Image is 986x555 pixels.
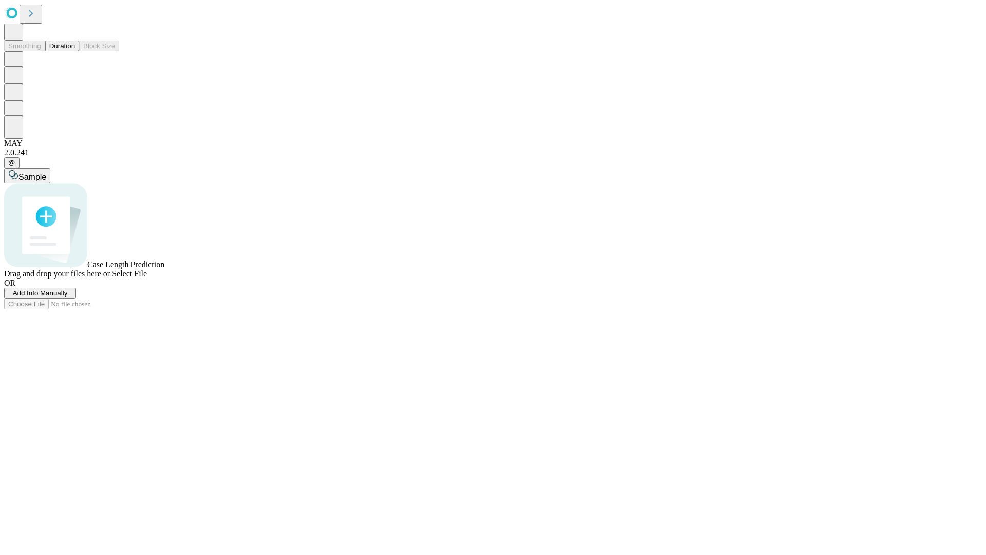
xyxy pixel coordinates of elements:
[4,168,50,183] button: Sample
[4,41,45,51] button: Smoothing
[13,289,68,297] span: Add Info Manually
[8,159,15,166] span: @
[87,260,164,269] span: Case Length Prediction
[4,148,982,157] div: 2.0.241
[4,139,982,148] div: MAY
[79,41,119,51] button: Block Size
[18,173,46,181] span: Sample
[4,279,15,287] span: OR
[45,41,79,51] button: Duration
[4,288,76,299] button: Add Info Manually
[4,269,110,278] span: Drag and drop your files here or
[4,157,20,168] button: @
[112,269,147,278] span: Select File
